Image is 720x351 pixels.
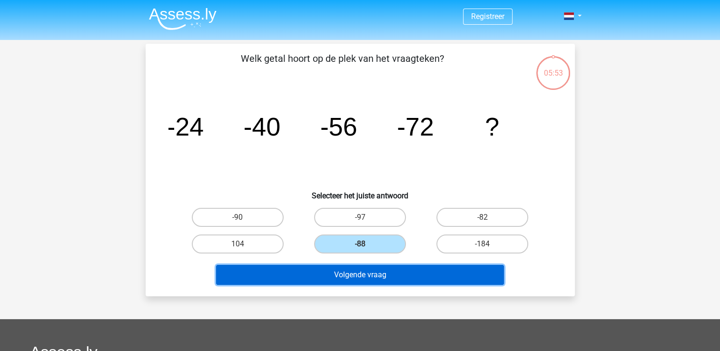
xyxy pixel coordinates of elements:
[436,208,528,227] label: -82
[161,184,560,200] h6: Selecteer het juiste antwoord
[471,12,504,21] a: Registreer
[320,112,357,141] tspan: -56
[535,55,571,79] div: 05:53
[397,112,434,141] tspan: -72
[485,112,499,141] tspan: ?
[314,234,406,253] label: -88
[161,51,524,80] p: Welk getal hoort op de plek van het vraagteken?
[436,234,528,253] label: -184
[216,265,504,285] button: Volgende vraag
[192,208,284,227] label: -90
[167,112,204,141] tspan: -24
[314,208,406,227] label: -97
[149,8,217,30] img: Assessly
[192,234,284,253] label: 104
[243,112,280,141] tspan: -40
